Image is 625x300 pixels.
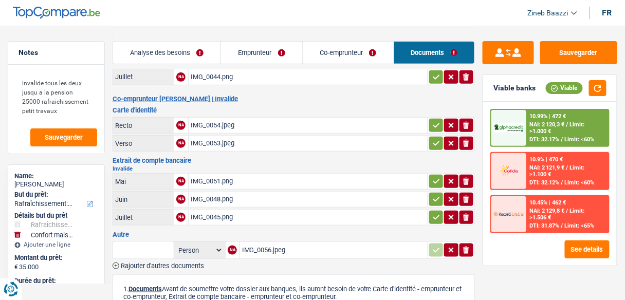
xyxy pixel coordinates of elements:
[493,84,536,92] div: Viable banks
[530,164,585,178] span: Limit: >1.100 €
[176,213,186,222] div: NA
[565,179,595,186] span: Limit: <60%
[602,8,612,17] div: fr
[115,122,172,129] div: Recto
[494,163,524,178] img: Cofidis
[113,262,204,269] button: Rajouter d'autres documents
[561,136,563,143] span: /
[528,9,568,17] span: Zineb Baazzi
[530,208,585,221] span: Limit: >1.506 €
[14,254,96,262] label: Montant du prêt:
[530,222,560,229] span: DTI: 31.87%
[19,48,94,57] h5: Notes
[14,241,98,248] div: Ajouter une ligne
[565,222,595,229] span: Limit: <65%
[530,121,585,135] span: Limit: >1.000 €
[530,208,565,214] span: NAI: 2 129,8 €
[566,121,568,128] span: /
[176,177,186,186] div: NA
[566,208,568,214] span: /
[14,263,18,271] span: €
[191,174,426,189] div: IMG_0051.png
[530,199,566,206] div: 10.45% | 462 €
[191,69,426,85] div: IMG_0044.png
[14,212,98,220] div: Détails but du prêt
[115,140,172,147] div: Verso
[113,157,475,164] h3: Extrait de compte bancaire
[530,179,560,186] span: DTI: 32.12%
[113,231,475,238] h3: Autre
[566,164,568,171] span: /
[113,166,475,172] h2: Invalide
[530,121,565,128] span: NAI: 2 120,3 €
[45,134,83,141] span: Sauvegarder
[191,192,426,207] div: IMG_0048.png
[191,210,426,225] div: IMG_0045.png
[530,136,560,143] span: DTI: 32.17%
[530,164,565,171] span: NAI: 2 121,9 €
[228,246,237,255] div: NA
[221,42,302,64] a: Emprunteur
[14,277,96,285] label: Durée du prêt:
[14,172,98,180] div: Name:
[176,195,186,204] div: NA
[113,95,475,103] h2: Co-emprunteur [PERSON_NAME] | Invalide
[494,123,524,133] img: AlphaCredit
[14,191,96,199] label: But du prêt:
[176,121,186,130] div: NA
[565,136,595,143] span: Limit: <60%
[115,73,172,81] div: Juillet
[121,262,204,269] span: Rajouter d'autres documents
[530,156,563,163] div: 10.9% | 470 €
[565,240,610,258] button: See details
[176,139,186,148] div: NA
[303,42,394,64] a: Co-emprunteur
[494,207,524,221] img: Record Credits
[191,136,426,151] div: IMG_0053.jpeg
[115,214,172,221] div: Juillet
[176,72,186,82] div: NA
[394,42,475,64] a: Documents
[540,41,617,64] button: Sauvegarder
[520,5,577,22] a: Zineb Baazzi
[561,179,563,186] span: /
[113,42,221,64] a: Analyse des besoins
[128,285,162,293] span: Documents
[115,178,172,185] div: Mai
[191,118,426,133] div: IMG_0054.jpeg
[115,196,172,203] div: Juin
[30,128,97,146] button: Sauvegarder
[546,82,583,93] div: Viable
[13,7,100,19] img: TopCompare Logo
[242,242,426,258] div: IMG_0056.jpeg
[113,107,475,114] h3: Carte d'identité
[530,113,566,120] div: 10.99% | 472 €
[561,222,563,229] span: /
[14,180,98,189] div: [PERSON_NAME]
